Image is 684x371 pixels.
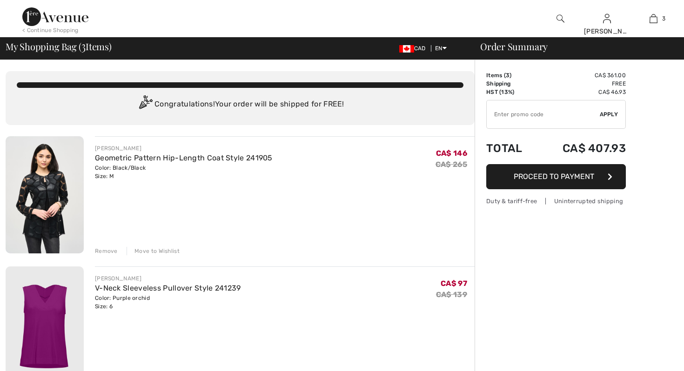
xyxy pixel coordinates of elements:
img: search the website [557,13,564,24]
img: My Info [603,13,611,24]
img: My Bag [650,13,657,24]
img: Canadian Dollar [399,45,414,53]
img: Congratulation2.svg [136,95,154,114]
s: CA$ 265 [436,160,467,169]
td: Free [537,79,626,88]
input: Promo code [487,100,600,128]
span: 3 [506,72,510,79]
td: CA$ 361.00 [537,71,626,79]
a: V-Neck Sleeveless Pullover Style 241239 [95,284,241,292]
span: EN [435,45,447,52]
span: Proceed to Payment [514,172,594,181]
div: Color: Purple orchid Size: 6 [95,294,241,311]
td: CA$ 407.93 [537,132,626,164]
div: [PERSON_NAME] [95,274,241,283]
div: Duty & tariff-free | Uninterrupted shipping [486,197,626,205]
div: Remove [95,247,118,255]
button: Proceed to Payment [486,164,626,189]
div: Order Summary [469,42,678,51]
td: CA$ 46.93 [537,88,626,96]
td: Total [486,132,537,164]
div: [PERSON_NAME] [584,26,630,36]
span: Apply [600,110,618,119]
span: 3 [662,14,665,23]
img: Geometric Pattern Hip-Length Coat Style 241905 [6,136,84,253]
div: < Continue Shopping [22,26,79,34]
div: [PERSON_NAME] [95,144,273,152]
div: Color: Black/Black Size: M [95,164,273,180]
a: Sign In [603,14,611,23]
td: HST (13%) [486,88,537,96]
span: 3 [81,40,86,52]
td: Items ( ) [486,71,537,79]
a: 3 [630,13,676,24]
span: My Shopping Bag ( Items) [6,42,112,51]
a: Geometric Pattern Hip-Length Coat Style 241905 [95,153,273,162]
span: CA$ 146 [436,149,467,158]
img: 1ère Avenue [22,7,88,26]
div: Move to Wishlist [127,247,180,255]
td: Shipping [486,79,537,88]
div: Congratulations! Your order will be shipped for FREE! [17,95,463,114]
span: CA$ 97 [441,279,467,288]
s: CA$ 139 [436,290,467,299]
span: CAD [399,45,429,52]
